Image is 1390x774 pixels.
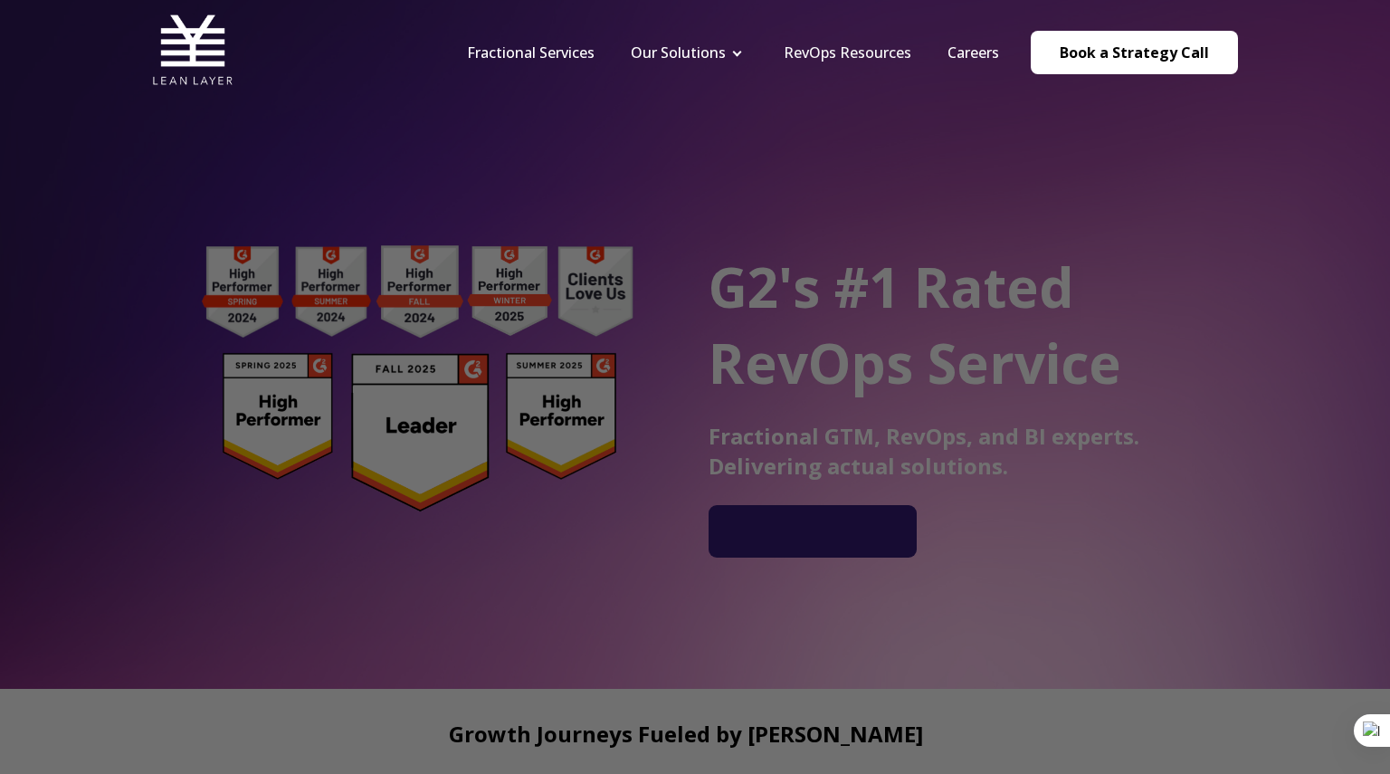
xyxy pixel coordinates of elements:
[152,9,233,91] img: Lean Layer Logo
[784,43,911,62] a: RevOps Resources
[947,43,999,62] a: Careers
[449,43,1017,62] div: Navigation Menu
[1031,31,1238,74] a: Book a Strategy Call
[631,43,726,62] a: Our Solutions
[467,43,595,62] a: Fractional Services
[460,202,930,572] iframe: Popup CTA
